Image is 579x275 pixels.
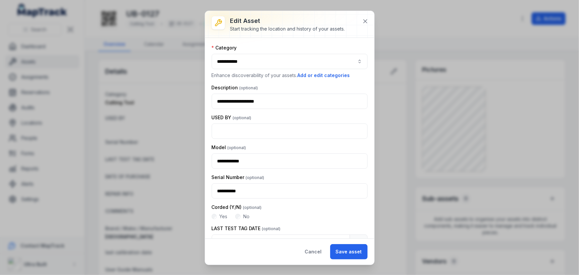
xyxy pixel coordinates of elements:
[299,244,327,259] button: Cancel
[212,174,264,181] label: Serial Number
[212,204,262,211] label: Corded (Y/N)
[297,72,350,79] button: Add or edit categories
[212,225,281,232] label: LAST TEST TAG DATE
[212,114,252,121] label: USED BY
[350,234,368,250] button: Calendar
[230,26,345,32] div: Start tracking the location and history of your assets.
[212,72,368,79] p: Enhance discoverability of your assets.
[212,45,237,51] label: Category
[230,16,345,26] h3: Edit asset
[212,84,258,91] label: Description
[330,244,368,259] button: Save asset
[243,213,250,220] label: No
[212,144,246,151] label: Model
[219,213,227,220] label: Yes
